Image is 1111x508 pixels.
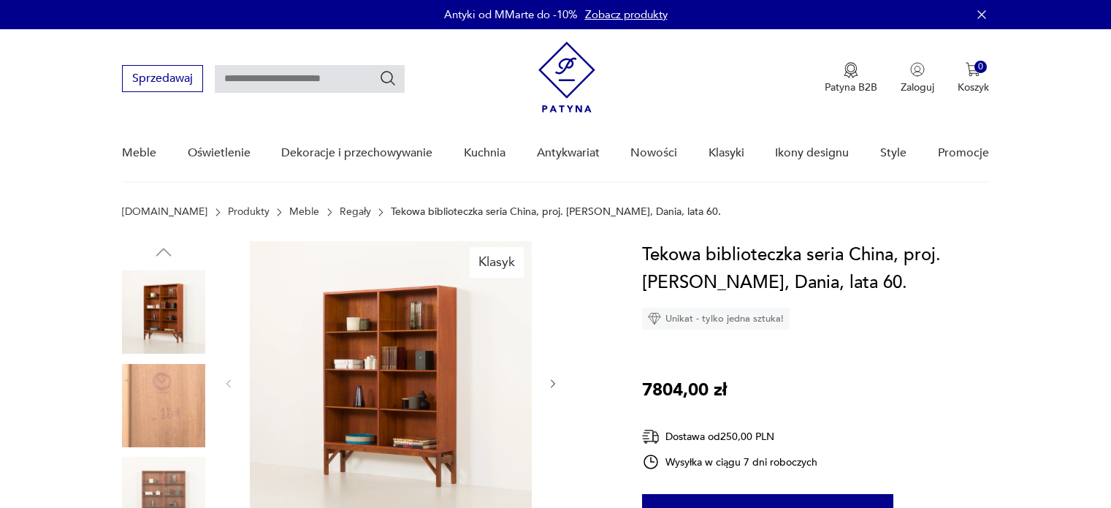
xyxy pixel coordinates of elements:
div: 0 [974,61,987,73]
p: Tekowa biblioteczka seria China, proj. [PERSON_NAME], Dania, lata 60. [391,206,721,218]
p: Zaloguj [901,80,934,94]
img: Zdjęcie produktu Tekowa biblioteczka seria China, proj. Borge Mogensen, Dania, lata 60. [122,364,205,447]
a: Zobacz produkty [585,7,668,22]
a: Promocje [938,125,989,181]
a: Antykwariat [537,125,600,181]
a: Meble [122,125,156,181]
div: Dostawa od 250,00 PLN [642,428,817,446]
a: Ikony designu [775,125,849,181]
img: Ikona diamentu [648,312,661,325]
a: Style [880,125,906,181]
a: Ikona medaluPatyna B2B [825,62,877,94]
p: Koszyk [958,80,989,94]
a: Dekoracje i przechowywanie [281,125,432,181]
div: Klasyk [470,247,524,278]
img: Ikonka użytkownika [910,62,925,77]
img: Ikona koszyka [966,62,980,77]
div: Unikat - tylko jedna sztuka! [642,308,790,330]
p: Antyki od MMarte do -10% [444,7,578,22]
a: Nowości [630,125,677,181]
button: Zaloguj [901,62,934,94]
p: Patyna B2B [825,80,877,94]
a: Oświetlenie [188,125,251,181]
img: Zdjęcie produktu Tekowa biblioteczka seria China, proj. Borge Mogensen, Dania, lata 60. [122,270,205,354]
h1: Tekowa biblioteczka seria China, proj. [PERSON_NAME], Dania, lata 60. [642,241,989,297]
a: Sprzedawaj [122,75,203,85]
button: 0Koszyk [958,62,989,94]
a: Klasyki [709,125,744,181]
img: Ikona dostawy [642,428,660,446]
button: Sprzedawaj [122,65,203,92]
p: 7804,00 zł [642,376,727,404]
a: Produkty [228,206,270,218]
div: Wysyłka w ciągu 7 dni roboczych [642,453,817,471]
button: Patyna B2B [825,62,877,94]
a: [DOMAIN_NAME] [122,206,207,218]
a: Kuchnia [464,125,505,181]
button: Szukaj [379,69,397,87]
img: Ikona medalu [844,62,858,78]
img: Patyna - sklep z meblami i dekoracjami vintage [538,42,595,113]
a: Meble [289,206,319,218]
a: Regały [340,206,371,218]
